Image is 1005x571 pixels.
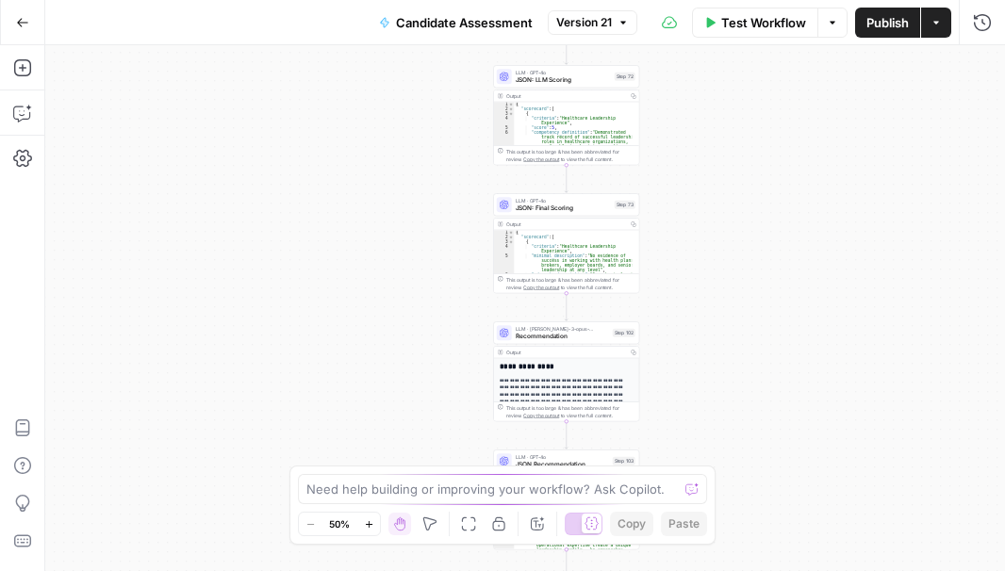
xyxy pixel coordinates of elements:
[494,116,515,125] div: 4
[615,73,635,81] div: Step 72
[523,413,559,418] span: Copy the output
[615,201,635,209] div: Step 73
[565,421,568,449] g: Edge from step_102 to step_103
[329,516,350,531] span: 50%
[508,111,514,116] span: Toggle code folding, rows 3 through 8
[508,102,514,106] span: Toggle code folding, rows 1 through 10
[548,10,637,35] button: Version 21
[494,130,515,187] div: 6
[661,512,707,536] button: Paste
[516,460,609,469] span: JSON Recommendation
[506,276,635,291] div: This output is too large & has been abbreviated for review. to view the full content.
[523,285,559,290] span: Copy the output
[494,125,515,130] div: 5
[508,239,514,244] span: Toggle code folding, rows 3 through 13
[506,92,625,100] div: Output
[493,65,639,165] div: LLM · GPT-4oJSON: LLM ScoringStep 72Output{ "scorecard":[ { "criteria":"Healthcare Leadership Exp...
[493,449,639,549] div: LLM · GPT-4oJSON RecommendationStep 103Output{ "recommendation":[ "[PERSON_NAME] represents an ex...
[866,13,909,32] span: Publish
[494,230,515,235] div: 1
[494,111,515,116] div: 3
[516,204,611,213] span: JSON: Final Scoring
[494,253,515,272] div: 5
[610,512,653,536] button: Copy
[516,453,609,461] span: LLM · GPT-4o
[516,197,611,204] span: LLM · GPT-4o
[668,515,700,532] span: Paste
[516,332,609,341] span: Recommendation
[516,75,611,85] span: JSON: LLM Scoring
[494,102,515,106] div: 1
[506,404,635,419] div: This output is too large & has been abbreviated for review. to view the full content.
[613,329,635,337] div: Step 102
[493,193,639,293] div: LLM · GPT-4oJSON: Final ScoringStep 73Output{ "scorecard":[ { "criteria":"Healthcare Leadership E...
[508,230,514,235] span: Toggle code folding, rows 1 through 15
[494,272,515,296] div: 6
[618,515,646,532] span: Copy
[506,220,625,228] div: Output
[368,8,544,38] button: Candidate Assessment
[516,69,611,76] span: LLM · GPT-4o
[506,148,635,163] div: This output is too large & has been abbreviated for review. to view the full content.
[565,37,568,64] g: Edge from step_2 to step_72
[494,244,515,253] div: 4
[516,325,609,333] span: LLM · [PERSON_NAME]-3-opus-20240229
[692,8,817,38] button: Test Workflow
[721,13,806,32] span: Test Workflow
[523,156,559,162] span: Copy the output
[494,239,515,244] div: 3
[506,349,625,356] div: Output
[494,235,515,239] div: 2
[494,106,515,111] div: 2
[396,13,533,32] span: Candidate Assessment
[855,8,920,38] button: Publish
[508,235,514,239] span: Toggle code folding, rows 2 through 14
[565,293,568,320] g: Edge from step_73 to step_102
[508,106,514,111] span: Toggle code folding, rows 2 through 9
[565,165,568,192] g: Edge from step_72 to step_73
[613,457,635,465] div: Step 103
[556,14,612,31] span: Version 21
